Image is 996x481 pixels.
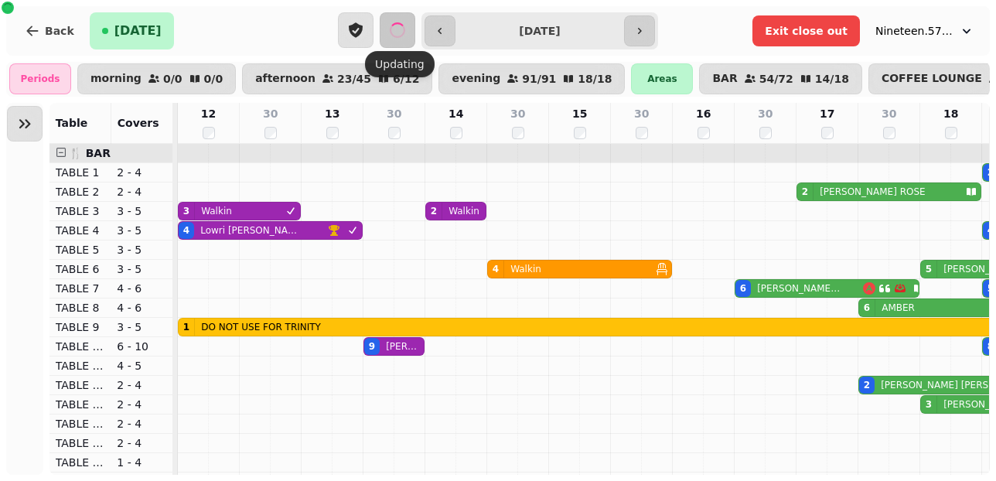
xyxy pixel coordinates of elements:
div: Updating [365,51,435,77]
button: evening91/9118/18 [438,63,625,94]
div: Areas [631,63,693,94]
button: Exit close out [752,15,860,46]
button: Expand sidebar [7,106,43,142]
p: Walkin [449,205,479,217]
p: 0 / 0 [204,73,223,84]
p: 4 - 6 [117,300,166,316]
p: 30 [510,106,525,121]
span: [DATE] [114,25,162,37]
p: TABLE 8 [56,300,105,316]
p: Walkin [510,263,541,275]
p: 2 - 4 [117,184,166,200]
p: TABLE 3 [56,203,105,219]
div: 4 [987,224,994,237]
p: 2 - 4 [117,397,166,412]
span: Nineteen.57 Restaurant & Bar [875,23,953,39]
button: Back [12,12,87,49]
p: Lowri [PERSON_NAME] [200,224,298,237]
p: TABLE 12 [56,358,105,374]
p: TABLE 10 [56,339,105,354]
p: 2 - 4 [117,377,166,393]
p: TABLE 9 [56,319,105,335]
p: evening [452,73,500,85]
p: TABLE 6 [56,261,105,277]
p: TABLE 1 [56,165,105,180]
p: 12 [201,106,216,121]
p: DO NOT USE FOR TRINITY [201,321,321,333]
span: Table [56,117,88,129]
p: 1 - 4 [117,455,166,470]
button: Nineteen.57 Restaurant & Bar [866,17,984,45]
p: 14 [449,106,463,121]
div: 2 [987,166,994,179]
p: 18 [943,106,958,121]
p: morning [90,73,142,85]
button: morning0/00/0 [77,63,236,94]
p: 6 - 10 [117,339,166,354]
div: 3 [926,398,932,411]
p: 18 / 18 [578,73,612,84]
div: Periods [9,63,71,94]
p: 4 - 5 [117,358,166,374]
p: TABLE 4 [56,223,105,238]
p: Walkin [201,205,232,217]
p: 30 [263,106,278,121]
button: afternoon23/456/12 [242,63,432,94]
div: 3 [183,205,189,217]
p: 6 / 12 [393,73,419,84]
p: [PERSON_NAME] ROSE [820,186,926,198]
p: 0 / 0 [163,73,182,84]
p: 30 [634,106,649,121]
p: TABLE 5 [56,242,105,258]
p: afternoon [255,73,316,85]
p: 3 - 5 [117,261,166,277]
p: 30 [758,106,773,121]
p: AMBER [882,302,915,314]
div: 2 [864,379,870,391]
span: Back [45,26,74,36]
p: 2 - 4 [117,165,166,180]
p: 13 [325,106,339,121]
p: 15 [572,106,587,121]
p: 2 - 4 [117,416,166,432]
div: 4 [183,224,189,237]
p: COFFEE LOUNGE [882,73,982,85]
button: [DATE] [90,12,174,49]
p: 17 [820,106,834,121]
p: TABLE 7 [56,281,105,296]
div: 6 [864,302,870,314]
p: 54 / 72 [759,73,793,84]
p: [PERSON_NAME] Spiby [757,282,841,295]
p: BAR [712,73,737,85]
div: 2 [802,186,808,198]
div: 2 [431,205,437,217]
p: 3 - 5 [117,319,166,335]
div: 9 [369,340,375,353]
p: 23 / 45 [337,73,371,84]
p: 3 - 5 [117,242,166,258]
p: 3 - 5 [117,223,166,238]
div: 6 [740,282,746,295]
div: 4 [493,263,499,275]
span: Covers [118,117,159,129]
p: TABLE 17 [56,435,105,451]
p: 16 [696,106,711,121]
div: 8 [987,340,994,353]
p: TABLE 2 [56,184,105,200]
span: 🍴 BAR [69,147,111,159]
p: [PERSON_NAME] [PERSON_NAME] [386,340,421,353]
p: 3 - 5 [117,203,166,219]
p: TABLE 14 [56,377,105,393]
p: 30 [387,106,401,121]
p: 30 [882,106,896,121]
div: 1 [183,321,189,333]
button: BAR54/7214/18 [699,63,861,94]
p: TABLE 15 [56,397,105,412]
span: Exit close out [765,26,848,36]
div: 5 [926,263,932,275]
div: 5 [987,282,994,295]
p: 2 - 4 [117,435,166,451]
p: TABLE 18 [56,455,105,470]
p: 14 / 18 [815,73,849,84]
p: 4 - 6 [117,281,166,296]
